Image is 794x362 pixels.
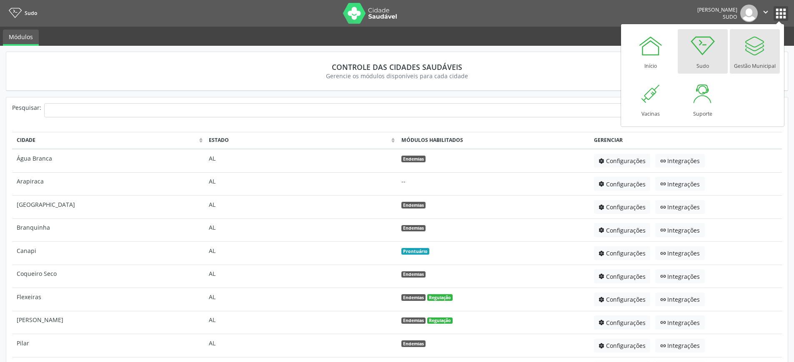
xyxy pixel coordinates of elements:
[205,288,397,311] td: AL
[599,320,606,325] ion-icon: settings
[205,242,397,265] td: AL
[599,297,606,302] ion-icon: settings
[655,315,705,330] button: linkIntegrações
[12,149,205,172] td: Água Branca
[660,227,668,233] ion-icon: link
[730,29,780,74] a: Gestão Municipal
[660,204,668,210] ion-icon: link
[12,288,205,311] td: Flexeiras
[599,273,606,279] ion-icon: settings
[599,181,606,187] ion-icon: settings
[599,158,606,164] ion-icon: settings
[594,246,651,260] button: settingsConfigurações
[655,246,705,260] button: linkIntegrações
[740,5,758,22] img: img
[758,5,774,22] button: 
[723,13,737,20] span: Sudo
[660,273,668,279] ion-icon: link
[401,156,426,162] span: Endemias
[594,177,651,191] button: settingsConfigurações
[401,136,585,144] div: Módulos habilitados
[205,172,397,196] td: AL
[401,294,426,301] span: Endemias
[678,77,728,121] a: Suporte
[18,62,776,72] div: Controle das Cidades Saudáveis
[25,10,37,17] span: Sudo
[401,177,406,185] span: --
[3,30,39,46] a: Módulos
[401,202,426,208] span: Endemias
[599,343,606,349] ion-icon: settings
[401,248,429,255] span: Prontuário
[594,269,651,283] button: settingsConfigurações
[205,311,397,334] td: AL
[655,269,705,283] button: linkIntegrações
[594,339,651,353] button: settingsConfigurações
[594,293,651,307] button: settingsConfigurações
[12,242,205,265] td: Canapi
[655,223,705,237] button: linkIntegrações
[205,265,397,288] td: AL
[678,29,728,74] a: Sudo
[12,311,205,334] td: [PERSON_NAME]
[599,250,606,256] ion-icon: settings
[660,158,668,164] ion-icon: link
[205,334,397,357] td: AL
[427,294,453,301] span: Regulação
[12,265,205,288] td: Coqueiro Seco
[599,204,606,210] ion-icon: settings
[599,227,606,233] ion-icon: settings
[697,6,737,13] div: [PERSON_NAME]
[655,293,705,307] button: linkIntegrações
[655,339,705,353] button: linkIntegrações
[594,200,651,214] button: settingsConfigurações
[12,196,205,219] td: [GEOGRAPHIC_DATA]
[626,29,676,74] a: Início
[17,136,197,144] div: Cidade
[205,149,397,172] td: AL
[660,343,668,349] ion-icon: link
[205,196,397,219] td: AL
[655,200,705,214] button: linkIntegrações
[6,6,37,20] a: Sudo
[594,154,651,168] button: settingsConfigurações
[209,136,389,144] div: Estado
[594,136,778,144] div: Gerenciar
[655,177,705,191] button: linkIntegrações
[12,218,205,242] td: Branquinha
[655,154,705,168] button: linkIntegrações
[774,6,788,21] button: apps
[594,223,651,237] button: settingsConfigurações
[761,7,770,17] i: 
[401,317,426,324] span: Endemias
[205,218,397,242] td: AL
[427,317,453,324] span: Regulação
[660,250,668,256] ion-icon: link
[18,72,776,80] div: Gerencie os módulos disponíveis para cada cidade
[660,297,668,302] ion-icon: link
[401,225,426,232] span: Endemias
[401,271,426,278] span: Endemias
[626,77,676,121] a: Vacinas
[660,320,668,325] ion-icon: link
[12,172,205,196] td: Arapiraca
[12,334,205,357] td: Pilar
[594,315,651,330] button: settingsConfigurações
[660,181,668,187] ion-icon: link
[12,103,41,123] div: Pesquisar:
[401,340,426,347] span: Endemias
